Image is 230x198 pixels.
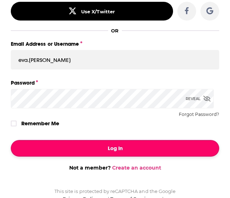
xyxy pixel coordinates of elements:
[11,2,173,21] button: Use X/Twitter
[11,165,219,171] div: Not a member?
[179,112,219,117] button: Forgot Password?
[81,9,115,14] div: Use X/Twitter
[11,39,219,49] label: Email Address or Username
[11,50,219,69] input: Email Address or Username
[21,118,59,129] label: Remember Me
[11,78,219,87] label: Password
[112,165,161,171] a: Create an account
[111,28,119,33] div: OR
[186,89,211,108] div: Reveal
[11,140,219,157] button: Log In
